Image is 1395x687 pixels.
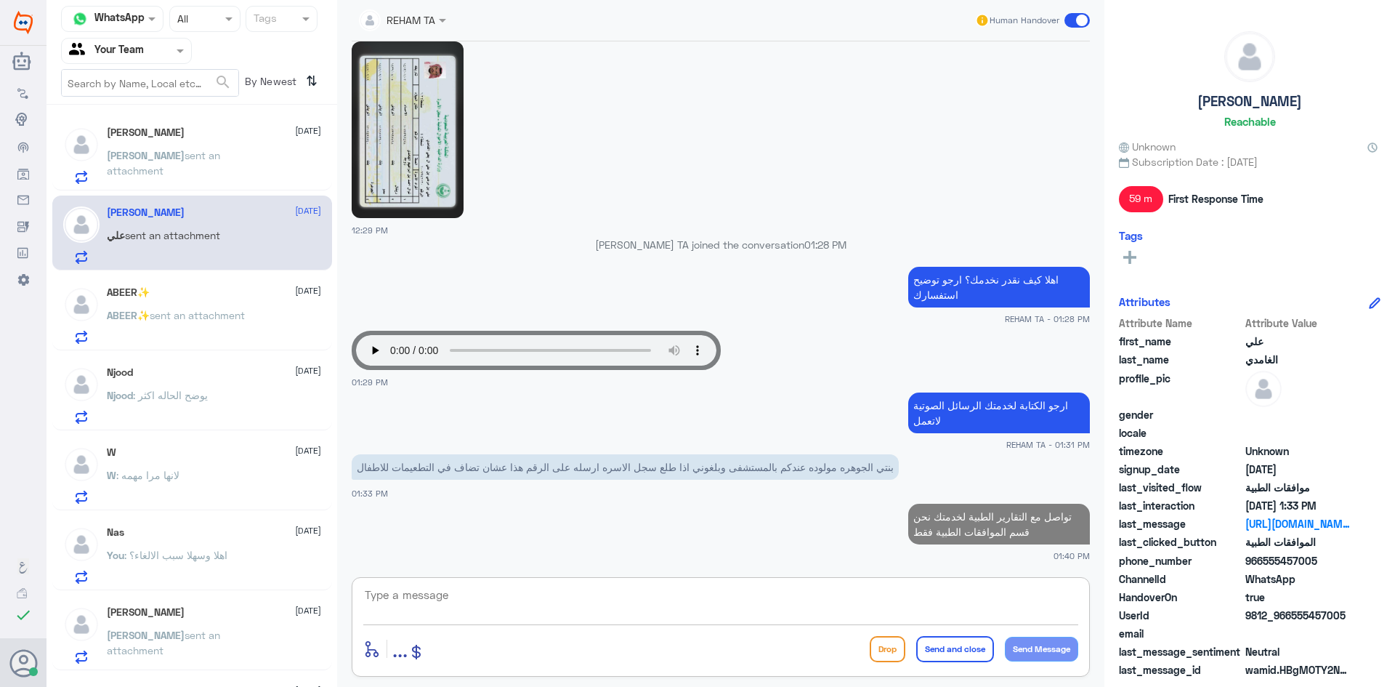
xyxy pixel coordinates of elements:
[107,606,185,619] h5: سعد خالد
[1245,571,1351,587] span: 2
[15,606,32,624] i: check
[107,126,185,139] h5: سلمان
[107,469,116,481] span: W
[133,389,208,401] span: : يوضح الحاله اكثر
[352,331,721,370] audio: Your browser does not support the audio tag.
[1245,590,1351,605] span: true
[1119,352,1242,367] span: last_name
[1245,534,1351,550] span: الموافقات الطبية
[1119,571,1242,587] span: ChannelId
[1245,316,1351,331] span: Attribute Value
[1119,371,1242,404] span: profile_pic
[63,366,100,403] img: defaultAdmin.png
[295,524,321,537] span: [DATE]
[1119,316,1242,331] span: Attribute Name
[1245,371,1282,407] img: defaultAdmin.png
[1119,553,1242,569] span: phone_number
[295,364,321,377] span: [DATE]
[107,286,150,299] h5: ABEER✨
[306,69,318,93] i: ⇅
[352,225,388,235] span: 12:29 PM
[1245,480,1351,495] span: موافقات الطبية
[1245,608,1351,623] span: 9812_966555457005
[1245,425,1351,441] span: null
[1119,534,1242,550] span: last_clicked_button
[63,286,100,323] img: defaultAdmin.png
[295,204,321,217] span: [DATE]
[804,238,846,251] span: 01:28 PM
[1119,662,1242,678] span: last_message_id
[107,229,125,241] span: علي
[107,206,185,219] h5: علي الغامدي
[107,149,185,161] span: [PERSON_NAME]
[1245,352,1351,367] span: الغامدي
[1168,191,1263,206] span: First Response Time
[239,69,300,98] span: By Newest
[870,636,905,662] button: Drop
[1119,626,1242,641] span: email
[107,549,124,561] span: You
[125,229,220,241] span: sent an attachment
[107,446,116,459] h5: W
[1119,480,1242,495] span: last_visited_flow
[352,489,388,498] span: 01:33 PM
[1245,626,1351,641] span: null
[908,267,1090,308] p: 21/8/2025, 1:28 PM
[1197,93,1302,110] h5: [PERSON_NAME]
[352,454,899,480] p: 21/8/2025, 1:33 PM
[150,309,245,321] span: sent an attachment
[1245,407,1351,422] span: null
[1119,644,1242,659] span: last_message_sentiment
[14,11,33,34] img: Widebot Logo
[1224,115,1276,128] h6: Reachable
[214,71,232,95] button: search
[116,469,179,481] span: : لانها مرا مهمه
[63,206,100,243] img: defaultAdmin.png
[352,237,1090,252] p: [PERSON_NAME] TA joined the conversation
[1245,443,1351,459] span: Unknown
[69,40,91,62] img: yourTeam.svg
[1245,553,1351,569] span: 966555457005
[1225,32,1274,81] img: defaultAdmin.png
[1119,462,1242,477] span: signup_date
[1119,186,1163,212] span: 59 m
[295,444,321,457] span: [DATE]
[1245,462,1351,477] span: 2025-08-21T05:12:00.492Z
[295,124,321,137] span: [DATE]
[1245,516,1351,531] a: [URL][DOMAIN_NAME]
[1245,644,1351,659] span: 0
[908,393,1090,433] p: 21/8/2025, 1:31 PM
[63,526,100,563] img: defaultAdmin.png
[69,8,91,30] img: whatsapp.png
[1119,608,1242,623] span: UserId
[62,70,238,96] input: Search by Name, Local etc…
[107,629,185,641] span: [PERSON_NAME]
[124,549,227,561] span: : اهلا وسهلا سبب الالغاء؟
[107,526,124,539] h5: Nas
[916,636,994,662] button: Send and close
[107,389,133,401] span: Njood
[1119,334,1242,349] span: first_name
[1119,498,1242,513] span: last_interaction
[1119,139,1176,154] span: Unknown
[107,366,133,379] h5: Njood
[1245,334,1351,349] span: علي
[295,284,321,297] span: [DATE]
[908,504,1090,545] p: 21/8/2025, 1:40 PM
[1119,516,1242,531] span: last_message
[1054,550,1090,562] span: 01:40 PM
[1005,637,1078,662] button: Send Message
[1119,443,1242,459] span: timezone
[63,446,100,483] img: defaultAdmin.png
[1005,313,1090,325] span: REHAM TA - 01:28 PM
[107,309,150,321] span: ABEER✨
[1119,590,1242,605] span: HandoverOn
[392,635,408,662] span: ...
[392,632,408,665] button: ...
[214,73,232,91] span: search
[352,41,464,218] img: 1309915980806431.jpg
[1245,498,1351,513] span: 2025-08-21T10:33:06.0042646Z
[352,377,388,387] span: 01:29 PM
[1119,295,1170,308] h6: Attributes
[1119,229,1143,242] h6: Tags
